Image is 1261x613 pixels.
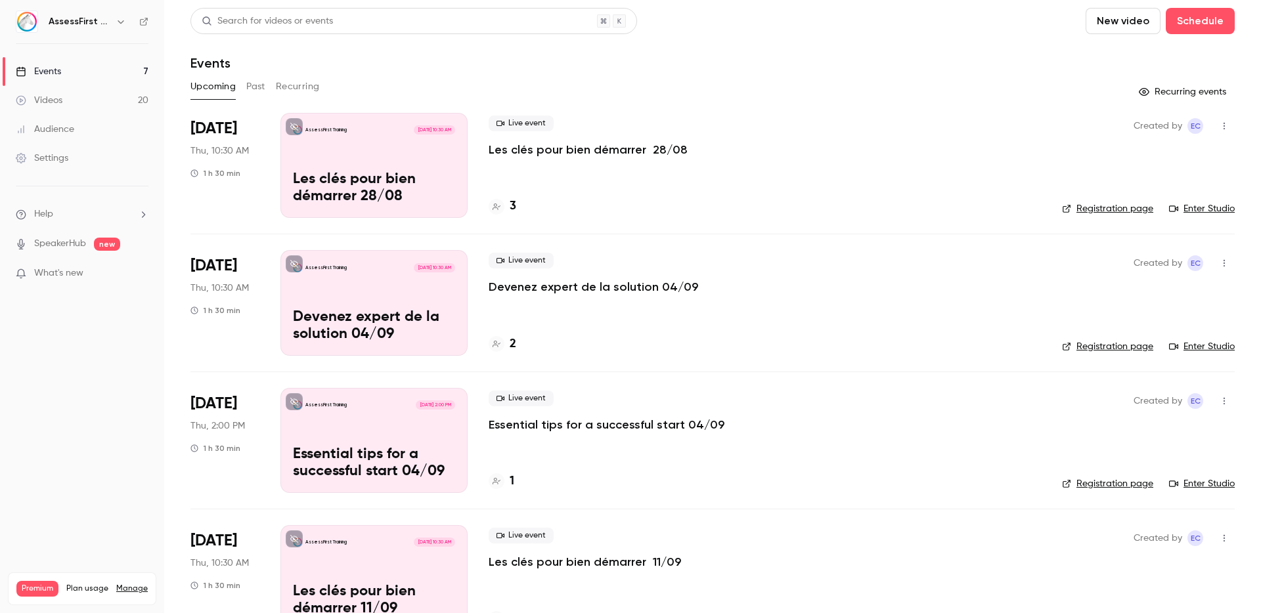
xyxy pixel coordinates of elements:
div: 1 h 30 min [190,168,240,179]
iframe: Noticeable Trigger [133,268,148,280]
span: Thu, 10:30 AM [190,144,249,158]
h1: Events [190,55,231,71]
a: Devenez expert de la solution 04/09AssessFirst Training[DATE] 10:30 AMDevenez expert de la soluti... [280,250,468,355]
span: Created by [1134,118,1182,134]
span: [DATE] 10:30 AM [414,538,454,547]
a: 3 [489,198,516,215]
div: Sep 4 Thu, 10:30 AM (Europe/Paris) [190,250,259,355]
div: Videos [16,94,62,107]
span: Help [34,207,53,221]
div: Audience [16,123,74,136]
a: Essential tips for a successful start 04/09 [489,417,724,433]
a: Enter Studio [1169,340,1235,353]
span: Live event [489,391,554,406]
span: Created by [1134,393,1182,409]
span: EC [1191,530,1201,546]
button: New video [1086,8,1161,34]
a: Les clés pour bien démarrer 11/09 [489,554,681,570]
span: Plan usage [66,583,108,594]
div: Search for videos or events [202,14,333,28]
h4: 3 [510,198,516,215]
a: Registration page [1062,202,1153,215]
span: Thu, 2:00 PM [190,419,245,433]
a: Les clés pour bien démarrer 28/08AssessFirst Training[DATE] 10:30 AMLes clés pour bien démarrer 2... [280,113,468,218]
button: Schedule [1166,8,1235,34]
a: 2 [489,335,516,353]
span: Premium [16,581,58,597]
p: AssessFirst Training [305,264,347,271]
span: Thu, 10:30 AM [190,557,249,570]
span: Emmanuelle Cortes [1187,255,1203,271]
span: [DATE] 2:00 PM [416,400,454,410]
div: Events [16,65,61,78]
span: EC [1191,393,1201,409]
span: Live event [489,253,554,268]
a: Manage [116,583,148,594]
span: Live event [489,116,554,131]
a: Enter Studio [1169,477,1235,490]
div: Aug 28 Thu, 10:30 AM (Europe/Paris) [190,113,259,218]
p: AssessFirst Training [305,539,347,545]
span: EC [1191,118,1201,134]
div: 1 h 30 min [190,305,240,316]
h4: 1 [510,473,514,490]
div: 1 h 30 min [190,580,240,591]
span: EC [1191,255,1201,271]
span: Emmanuelle Cortes [1187,530,1203,546]
p: Essential tips for a successful start 04/09 [293,446,455,480]
p: AssessFirst Training [305,402,347,408]
span: Created by [1134,255,1182,271]
span: [DATE] [190,255,237,276]
a: Registration page [1062,340,1153,353]
span: Created by [1134,530,1182,546]
h6: AssessFirst Training [49,15,110,28]
a: Les clés pour bien démarrer 28/08 [489,142,688,158]
span: [DATE] [190,393,237,414]
span: Thu, 10:30 AM [190,282,249,295]
a: Devenez expert de la solution 04/09 [489,279,698,295]
span: [DATE] 10:30 AM [414,263,454,272]
p: Devenez expert de la solution 04/09 [293,309,455,343]
span: [DATE] [190,530,237,551]
span: What's new [34,266,83,280]
div: Sep 4 Thu, 2:00 PM (Europe/Paris) [190,388,259,493]
a: Enter Studio [1169,202,1235,215]
button: Recurring events [1133,81,1235,102]
li: help-dropdown-opener [16,207,148,221]
span: [DATE] 10:30 AM [414,125,454,135]
a: Essential tips for a successful start 04/09AssessFirst Training[DATE] 2:00 PMEssential tips for a... [280,388,468,493]
button: Recurring [276,76,320,97]
p: Les clés pour bien démarrer 28/08 [293,171,455,205]
img: AssessFirst Training [16,11,37,32]
span: Emmanuelle Cortes [1187,118,1203,134]
a: Registration page [1062,477,1153,490]
span: Emmanuelle Cortes [1187,393,1203,409]
p: AssessFirst Training [305,127,347,133]
div: 1 h 30 min [190,443,240,454]
a: SpeakerHub [34,237,86,251]
button: Upcoming [190,76,236,97]
span: Live event [489,528,554,543]
div: Settings [16,152,68,165]
span: [DATE] [190,118,237,139]
button: Past [246,76,265,97]
a: 1 [489,473,514,490]
span: new [94,238,120,251]
h4: 2 [510,335,516,353]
